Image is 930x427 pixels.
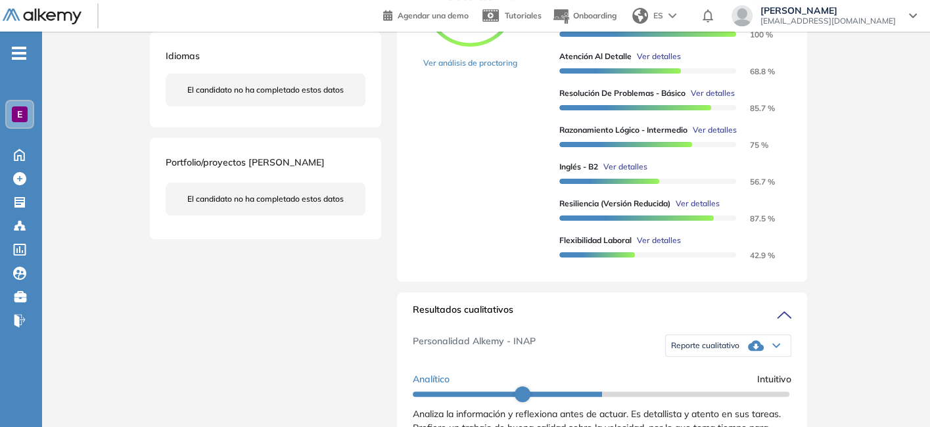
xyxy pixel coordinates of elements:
[687,124,737,136] button: Ver detalles
[413,303,513,324] span: Resultados cualitativos
[383,7,469,22] a: Agendar una demo
[734,103,775,113] span: 85.7 %
[505,11,542,20] span: Tutoriales
[691,87,735,99] span: Ver detalles
[757,372,791,386] span: Intuitivo
[734,140,768,150] span: 75 %
[559,198,670,210] span: Resiliencia (versión reducida)
[637,235,681,246] span: Ver detalles
[598,161,647,173] button: Ver detalles
[559,124,687,136] span: Razonamiento Lógico - Intermedio
[670,198,720,210] button: Ver detalles
[734,213,775,223] span: 87.5 %
[552,2,616,30] button: Onboarding
[686,87,735,99] button: Ver detalles
[12,52,26,55] i: -
[676,198,720,210] span: Ver detalles
[413,334,536,357] span: Personalidad Alkemy - INAP
[653,10,663,22] span: ES
[693,124,737,136] span: Ver detalles
[668,13,676,18] img: arrow
[734,250,775,260] span: 42.9 %
[398,11,469,20] span: Agendar una demo
[166,50,200,62] span: Idiomas
[3,9,81,25] img: Logo
[632,235,681,246] button: Ver detalles
[17,109,22,120] span: E
[559,51,632,62] span: Atención al detalle
[187,84,344,96] span: El candidato no ha completado estos datos
[573,11,616,20] span: Onboarding
[734,177,775,187] span: 56.7 %
[637,51,681,62] span: Ver detalles
[187,193,344,205] span: El candidato no ha completado estos datos
[760,16,896,26] span: [EMAIL_ADDRESS][DOMAIN_NAME]
[734,66,775,76] span: 68.8 %
[559,235,632,246] span: Flexibilidad Laboral
[603,161,647,173] span: Ver detalles
[559,87,686,99] span: Resolución de problemas - Básico
[671,340,739,351] span: Reporte cualitativo
[166,156,325,168] span: Portfolio/proyectos [PERSON_NAME]
[734,30,773,39] span: 100 %
[632,51,681,62] button: Ver detalles
[632,8,648,24] img: world
[413,372,450,386] span: Analítico
[559,161,598,173] span: Inglés - B2
[760,5,896,16] span: [PERSON_NAME]
[423,57,517,69] a: Ver análisis de proctoring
